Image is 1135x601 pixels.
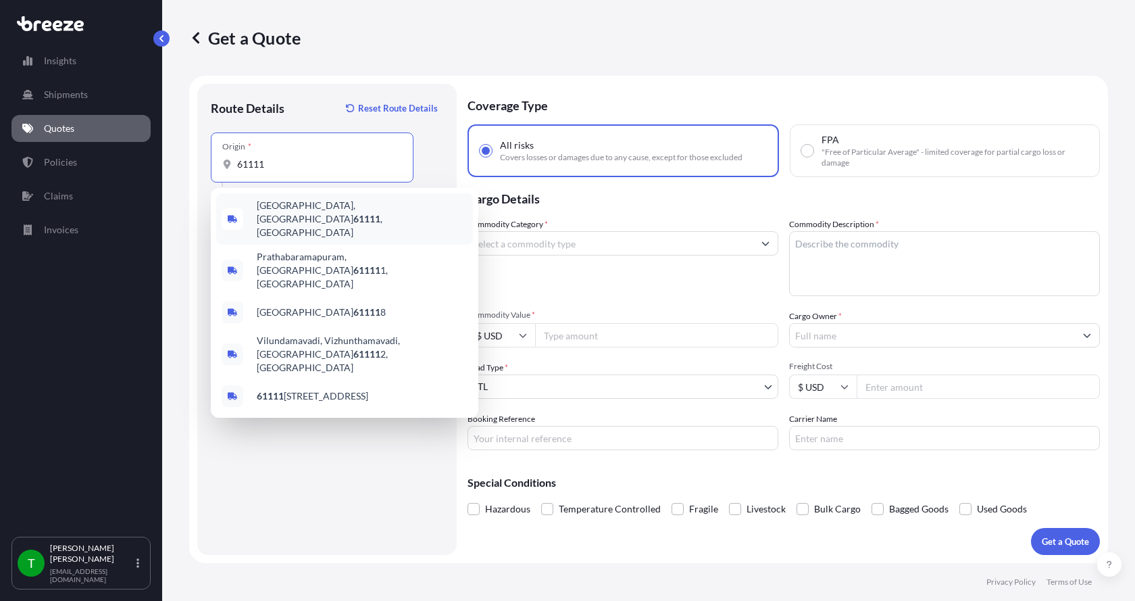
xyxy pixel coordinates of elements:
span: "Free of Particular Average" - limited coverage for partial cargo loss or damage [822,147,1088,168]
span: Temperature Controlled [559,499,661,519]
label: Commodity Category [468,218,548,231]
p: Claims [44,189,73,203]
span: Bagged Goods [889,499,949,519]
p: Get a Quote [1042,535,1089,548]
b: 61111 [353,213,380,224]
span: Freight Cost [789,361,1100,372]
p: Get a Quote [189,27,301,49]
p: Shipments [44,88,88,101]
span: Vilundamavadi, Vizhunthamavadi, [GEOGRAPHIC_DATA] 2, [GEOGRAPHIC_DATA] [257,334,468,375]
span: Hazardous [485,499,530,519]
input: Full name [790,323,1075,347]
span: Covers losses or damages due to any cause, except for those excluded [500,152,742,163]
span: Prathabaramapuram, [GEOGRAPHIC_DATA] 1, [GEOGRAPHIC_DATA] [257,250,468,291]
span: FPA [822,133,839,147]
div: Show suggestions [211,188,478,418]
b: 61111 [353,264,380,276]
p: Cargo Details [468,177,1100,218]
span: Used Goods [977,499,1027,519]
button: Show suggestions [753,231,778,256]
span: T [28,556,35,570]
div: Origin [222,141,251,152]
span: LTL [474,380,488,393]
p: Insights [44,54,76,68]
label: Cargo Owner [789,310,842,323]
p: Quotes [44,122,74,135]
span: Load Type [468,361,508,375]
span: Fragile [689,499,718,519]
span: All risks [500,139,534,152]
p: Coverage Type [468,84,1100,124]
span: Bulk Cargo [814,499,861,519]
b: 61111 [353,348,380,360]
p: Reset Route Details [358,101,438,115]
span: Commodity Value [468,310,778,320]
p: Special Conditions [468,477,1100,488]
input: Select a commodity type [468,231,753,256]
input: Your internal reference [468,426,778,450]
input: Origin [237,158,397,171]
label: Booking Reference [468,412,535,426]
p: Invoices [44,223,78,237]
p: [PERSON_NAME] [PERSON_NAME] [50,543,134,564]
p: Policies [44,155,77,169]
span: [GEOGRAPHIC_DATA], [GEOGRAPHIC_DATA] , [GEOGRAPHIC_DATA] [257,199,468,239]
p: Terms of Use [1046,577,1092,587]
p: [EMAIL_ADDRESS][DOMAIN_NAME] [50,567,134,583]
input: Type amount [535,323,778,347]
input: Enter amount [857,375,1100,399]
span: [STREET_ADDRESS] [257,389,368,403]
span: Livestock [747,499,786,519]
label: Commodity Description [789,218,879,231]
p: Route Details [211,100,284,116]
span: [GEOGRAPHIC_DATA] 8 [257,306,386,319]
label: Carrier Name [789,412,837,426]
button: Show suggestions [1075,323,1099,347]
b: 61111 [353,306,380,318]
input: Enter name [789,426,1100,450]
b: 61111 [257,390,284,402]
p: Privacy Policy [986,577,1036,587]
